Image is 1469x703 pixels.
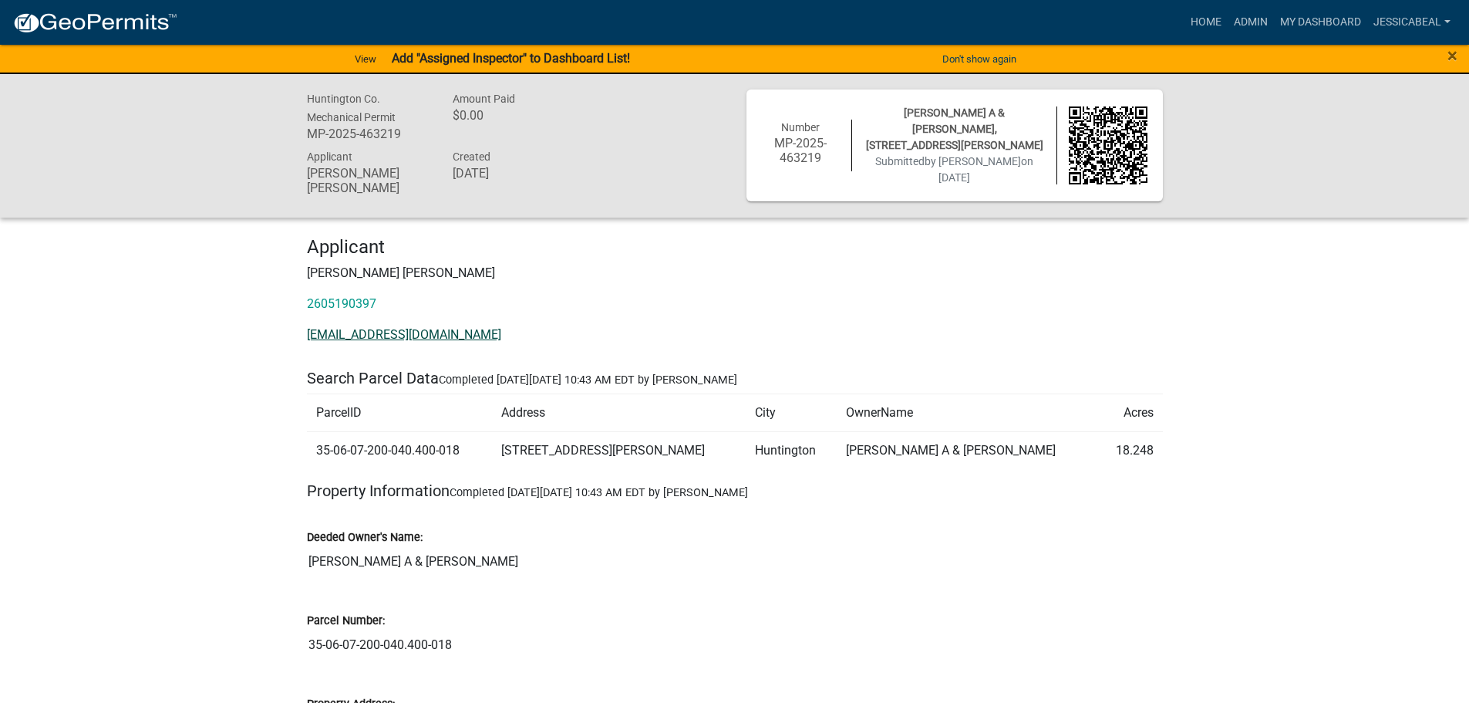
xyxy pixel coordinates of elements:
td: City [746,394,837,432]
span: Completed [DATE][DATE] 10:43 AM EDT by [PERSON_NAME] [439,373,737,387]
a: My Dashboard [1274,8,1367,37]
h6: [PERSON_NAME] [PERSON_NAME] [307,166,430,195]
span: Created [453,150,490,163]
a: JessicaBeal [1367,8,1457,37]
a: [EMAIL_ADDRESS][DOMAIN_NAME] [307,327,501,342]
td: Acres [1098,394,1163,432]
button: Close [1447,46,1457,65]
a: View [349,46,382,72]
td: OwnerName [837,394,1098,432]
span: Completed [DATE][DATE] 10:43 AM EDT by [PERSON_NAME] [450,486,748,499]
strong: Add "Assigned Inspector" to Dashboard List! [392,51,630,66]
label: Deeded Owner's Name: [307,532,423,543]
td: ParcelID [307,394,492,432]
p: [PERSON_NAME] [PERSON_NAME] [307,264,1163,282]
h6: MP-2025-463219 [762,136,841,165]
a: Admin [1228,8,1274,37]
a: 2605190397 [307,296,376,311]
img: QR code [1069,106,1147,185]
span: Number [781,121,820,134]
span: Huntington Co. Mechanical Permit [307,93,396,123]
label: Parcel Number: [307,616,385,627]
td: Huntington [746,432,837,470]
span: Amount Paid [453,93,515,105]
a: Home [1184,8,1228,37]
span: [PERSON_NAME] A & [PERSON_NAME], [STREET_ADDRESS][PERSON_NAME] [866,106,1043,151]
span: Applicant [307,150,352,163]
h6: [DATE] [453,166,576,181]
td: 35-06-07-200-040.400-018 [307,432,492,470]
h6: MP-2025-463219 [307,127,430,141]
td: [STREET_ADDRESS][PERSON_NAME] [492,432,746,470]
button: Don't show again [936,46,1023,72]
h5: Property Information [307,482,1163,500]
td: 18.248 [1098,432,1163,470]
span: × [1447,45,1457,66]
td: [PERSON_NAME] A & [PERSON_NAME] [837,432,1098,470]
span: Submitted on [DATE] [875,155,1033,184]
td: Address [492,394,746,432]
h6: $0.00 [453,108,576,123]
h4: Applicant [307,236,1163,259]
h5: Search Parcel Data [307,369,1163,387]
span: by [PERSON_NAME] [925,155,1021,167]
